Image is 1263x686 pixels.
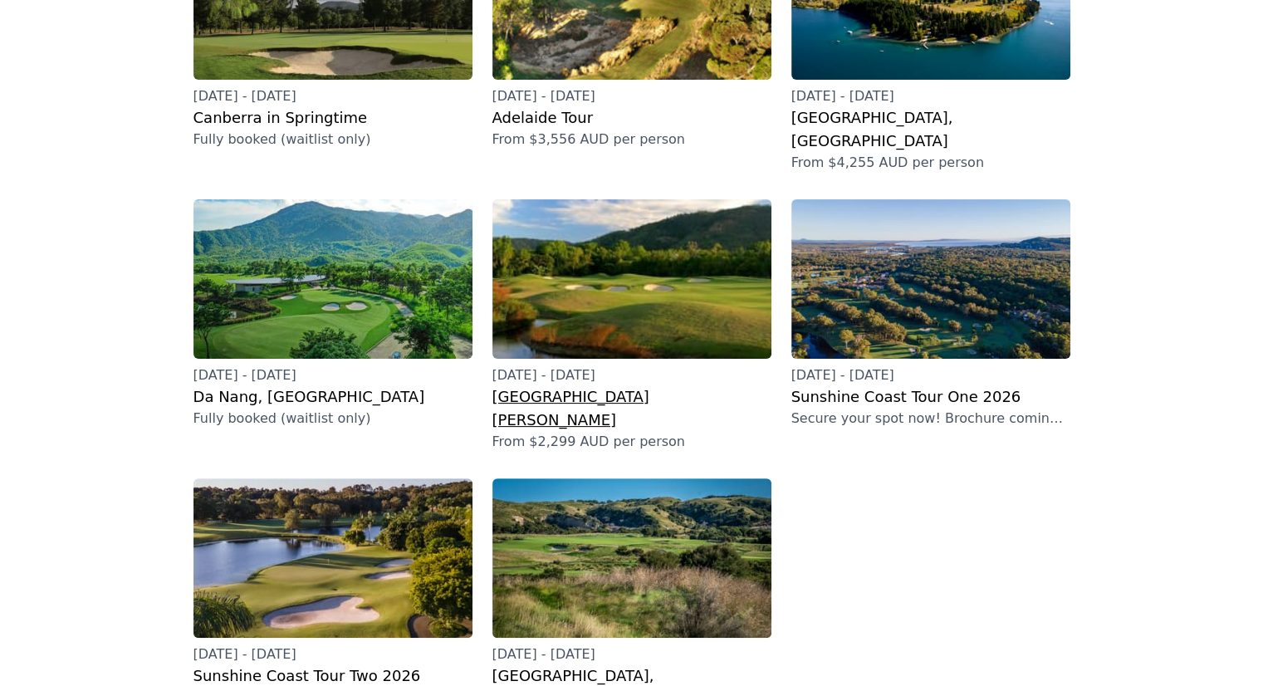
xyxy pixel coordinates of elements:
p: From $4,255 AUD per person [791,153,1070,173]
h2: Da Nang, [GEOGRAPHIC_DATA] [193,385,472,409]
a: [DATE] - [DATE]Da Nang, [GEOGRAPHIC_DATA]Fully booked (waitlist only) [193,199,472,429]
h2: Adelaide Tour [492,106,771,130]
p: Fully booked (waitlist only) [193,409,472,429]
p: From $3,556 AUD per person [492,130,771,149]
p: [DATE] - [DATE] [791,365,1070,385]
h2: Canberra in Springtime [193,106,472,130]
h2: Sunshine Coast Tour One 2026 [791,385,1070,409]
p: Secure your spot now! Brochure coming soon [791,409,1070,429]
p: From $2,299 AUD per person [492,432,771,452]
h2: [GEOGRAPHIC_DATA], [GEOGRAPHIC_DATA] [791,106,1070,153]
a: [DATE] - [DATE][GEOGRAPHIC_DATA][PERSON_NAME]From $2,299 AUD per person [492,199,771,452]
p: [DATE] - [DATE] [791,86,1070,106]
p: [DATE] - [DATE] [492,365,771,385]
p: Fully booked (waitlist only) [193,130,472,149]
p: [DATE] - [DATE] [492,86,771,106]
p: [DATE] - [DATE] [492,644,771,664]
p: [DATE] - [DATE] [193,644,472,664]
h2: [GEOGRAPHIC_DATA][PERSON_NAME] [492,385,771,432]
a: [DATE] - [DATE]Sunshine Coast Tour One 2026Secure your spot now! Brochure coming soon [791,199,1070,429]
p: [DATE] - [DATE] [193,86,472,106]
p: [DATE] - [DATE] [193,365,472,385]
